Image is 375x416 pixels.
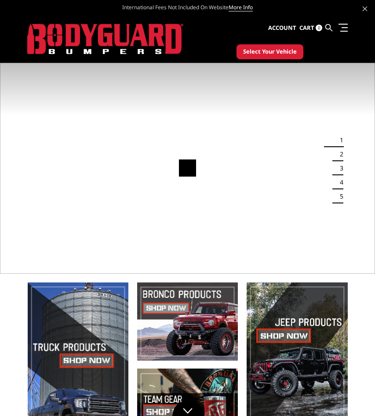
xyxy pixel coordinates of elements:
[229,4,253,11] a: More Info
[316,25,322,31] span: 0
[335,147,343,161] button: 2 of 5
[27,24,183,54] img: BODYGUARD BUMPERS
[243,47,297,56] span: Select Your Vehicle
[335,133,343,147] button: 1 of 5
[268,24,296,32] span: Account
[237,44,303,59] button: Select Your Vehicle
[335,161,343,175] button: 3 of 5
[299,24,314,32] span: Cart
[268,16,296,40] a: Account
[299,16,322,40] a: Cart 0
[335,189,343,203] button: 5 of 5
[335,175,343,189] button: 4 of 5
